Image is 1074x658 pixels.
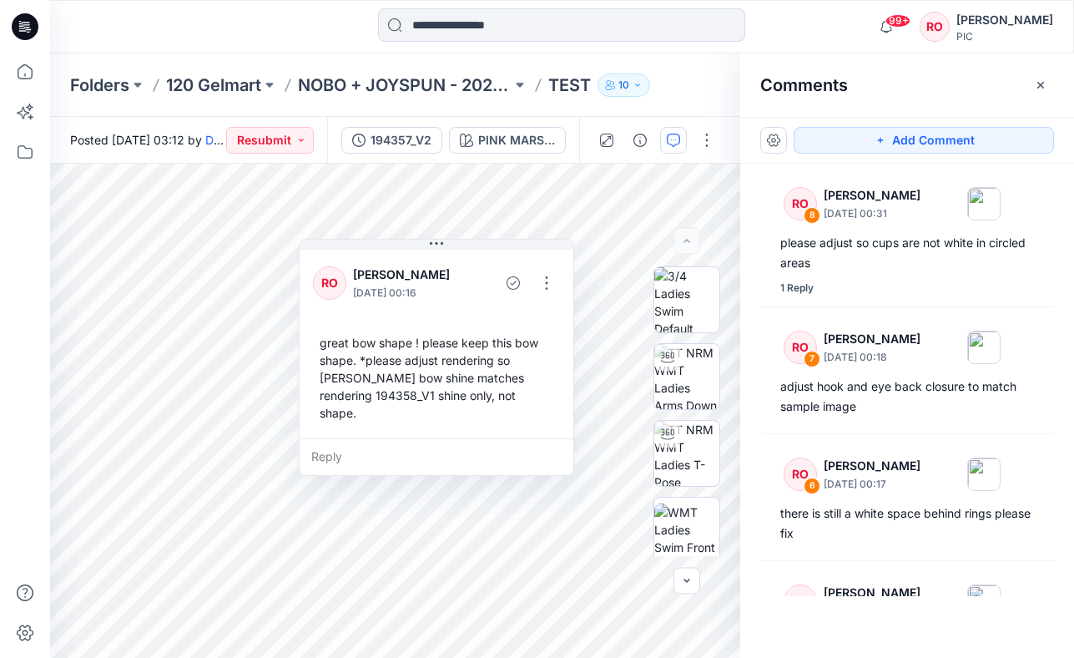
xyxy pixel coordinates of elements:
[794,127,1054,154] button: Add Comment
[70,131,226,149] span: Posted [DATE] 03:12 by
[784,187,817,220] div: RO
[784,585,817,618] div: RO
[920,12,950,42] div: RO
[780,280,814,296] div: 1 Reply
[353,285,463,301] p: [DATE] 00:16
[618,76,629,94] p: 10
[780,233,1034,273] div: please adjust so cups are not white in circled areas
[824,583,920,603] p: [PERSON_NAME]
[371,131,431,149] div: 194357_V2
[780,504,1034,544] div: there is still a white space behind rings please fix
[824,185,920,205] p: [PERSON_NAME]
[166,73,261,97] a: 120 Gelmart
[784,331,817,364] div: RO
[780,377,1034,417] div: adjust hook and eye back closure to match sample image
[956,10,1053,30] div: [PERSON_NAME]
[627,127,653,154] button: Details
[300,438,573,475] div: Reply
[824,349,920,366] p: [DATE] 00:18
[205,133,276,147] a: Design Team
[654,504,719,556] img: WMT Ladies Swim Front
[478,131,555,149] div: PINK MARSHMALLOW
[654,267,719,332] img: 3/4 Ladies Swim Default
[760,75,848,95] h2: Comments
[654,421,719,486] img: TT NRM WMT Ladies T-Pose
[353,265,463,285] p: [PERSON_NAME]
[598,73,650,97] button: 10
[298,73,512,97] a: NOBO + JOYSPUN - 20250912_120_GC
[824,205,920,222] p: [DATE] 00:31
[341,127,442,154] button: 194357_V2
[784,458,817,491] div: RO
[548,73,591,97] p: TEST
[313,266,346,300] div: RO
[804,478,820,494] div: 6
[804,351,820,367] div: 7
[824,329,920,349] p: [PERSON_NAME]
[956,30,1053,43] div: PIC
[449,127,566,154] button: PINK MARSHMALLOW
[804,207,820,224] div: 8
[654,344,719,409] img: TT NRM WMT Ladies Arms Down
[313,327,560,428] div: great bow shape ! please keep this bow shape. *please adjust rendering so [PERSON_NAME] bow shine...
[885,14,910,28] span: 99+
[70,73,129,97] a: Folders
[824,456,920,476] p: [PERSON_NAME]
[824,476,920,493] p: [DATE] 00:17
